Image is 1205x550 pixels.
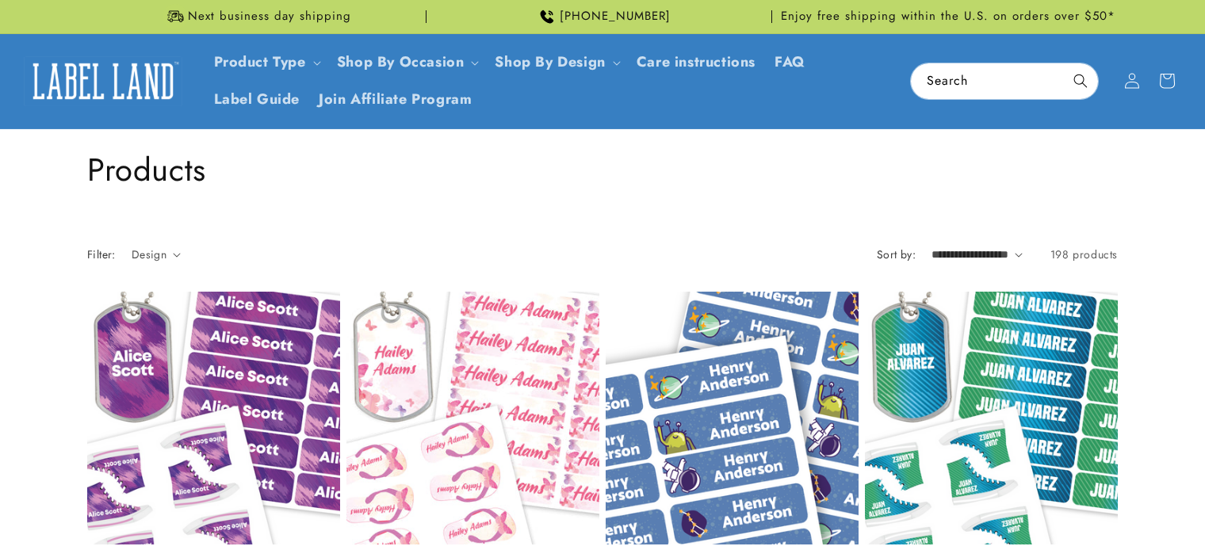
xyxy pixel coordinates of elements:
[87,246,116,263] h2: Filter:
[214,90,300,109] span: Label Guide
[205,81,310,118] a: Label Guide
[560,9,671,25] span: [PHONE_NUMBER]
[627,44,765,81] a: Care instructions
[205,44,327,81] summary: Product Type
[132,246,181,263] summary: Design (0 selected)
[495,52,605,72] a: Shop By Design
[775,53,805,71] span: FAQ
[309,81,481,118] a: Join Affiliate Program
[319,90,472,109] span: Join Affiliate Program
[337,53,465,71] span: Shop By Occasion
[1050,246,1118,262] span: 198 products
[485,44,626,81] summary: Shop By Design
[781,9,1115,25] span: Enjoy free shipping within the U.S. on orders over $50*
[327,44,486,81] summary: Shop By Occasion
[132,246,166,262] span: Design
[872,476,1189,534] iframe: Gorgias Floating Chat
[87,149,1118,190] h1: Products
[214,52,306,72] a: Product Type
[18,51,189,112] a: Label Land
[637,53,756,71] span: Care instructions
[188,9,351,25] span: Next business day shipping
[24,56,182,105] img: Label Land
[765,44,815,81] a: FAQ
[1063,63,1098,98] button: Search
[877,246,916,262] label: Sort by:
